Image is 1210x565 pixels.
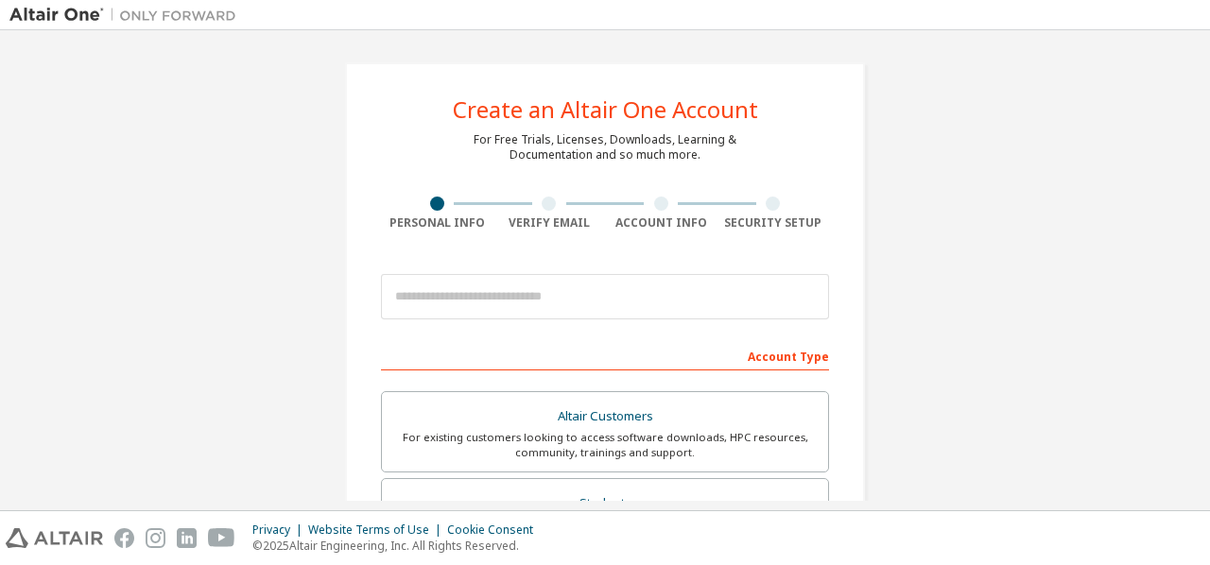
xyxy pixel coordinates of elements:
div: Website Terms of Use [308,522,447,538]
img: linkedin.svg [177,528,197,548]
div: For Free Trials, Licenses, Downloads, Learning & Documentation and so much more. [474,132,736,163]
div: Privacy [252,522,308,538]
div: Verify Email [493,215,606,231]
div: Create an Altair One Account [453,98,758,121]
div: Altair Customers [393,403,817,430]
img: altair_logo.svg [6,528,103,548]
div: Cookie Consent [447,522,544,538]
div: Account Info [605,215,717,231]
p: © 2025 Altair Engineering, Inc. All Rights Reserved. [252,538,544,554]
div: For existing customers looking to access software downloads, HPC resources, community, trainings ... [393,430,817,460]
img: facebook.svg [114,528,134,548]
div: Personal Info [381,215,493,231]
div: Account Type [381,340,829,370]
div: Security Setup [717,215,830,231]
img: Altair One [9,6,246,25]
img: youtube.svg [208,528,235,548]
div: Students [393,490,817,517]
img: instagram.svg [146,528,165,548]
